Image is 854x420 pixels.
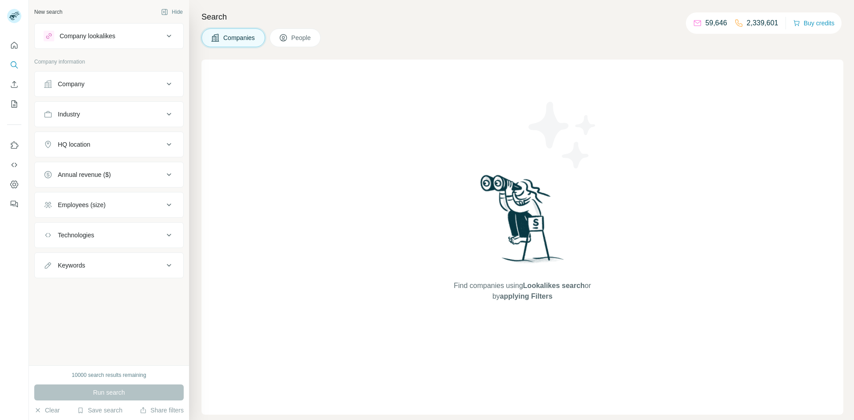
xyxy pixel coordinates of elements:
span: applying Filters [500,292,552,300]
button: Industry [35,104,183,125]
button: Save search [77,406,122,415]
div: Company lookalikes [60,32,115,40]
div: Industry [58,110,80,119]
span: Companies [223,33,256,42]
p: 2,339,601 [747,18,778,28]
img: Surfe Illustration - Woman searching with binoculars [476,172,569,272]
button: Use Surfe on LinkedIn [7,137,21,153]
h4: Search [201,11,843,23]
div: New search [34,8,62,16]
button: Employees (size) [35,194,183,216]
div: Keywords [58,261,85,270]
button: Hide [155,5,189,19]
button: Company lookalikes [35,25,183,47]
button: HQ location [35,134,183,155]
p: 59,646 [705,18,727,28]
button: Feedback [7,196,21,212]
button: Clear [34,406,60,415]
button: Buy credits [793,17,834,29]
button: Search [7,57,21,73]
button: Keywords [35,255,183,276]
button: Share filters [140,406,184,415]
button: Technologies [35,224,183,246]
button: Company [35,73,183,95]
div: Technologies [58,231,94,240]
p: Company information [34,58,184,66]
div: Employees (size) [58,200,105,209]
img: Surfe Illustration - Stars [523,95,603,175]
button: Dashboard [7,176,21,192]
div: Company [58,80,85,88]
button: Annual revenue ($) [35,164,183,185]
div: Annual revenue ($) [58,170,111,179]
span: People [291,33,312,42]
button: Enrich CSV [7,76,21,92]
div: 10000 search results remaining [72,371,146,379]
span: Find companies using or by [451,280,593,302]
div: HQ location [58,140,90,149]
button: My lists [7,96,21,112]
span: Lookalikes search [523,282,585,289]
button: Use Surfe API [7,157,21,173]
button: Quick start [7,37,21,53]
